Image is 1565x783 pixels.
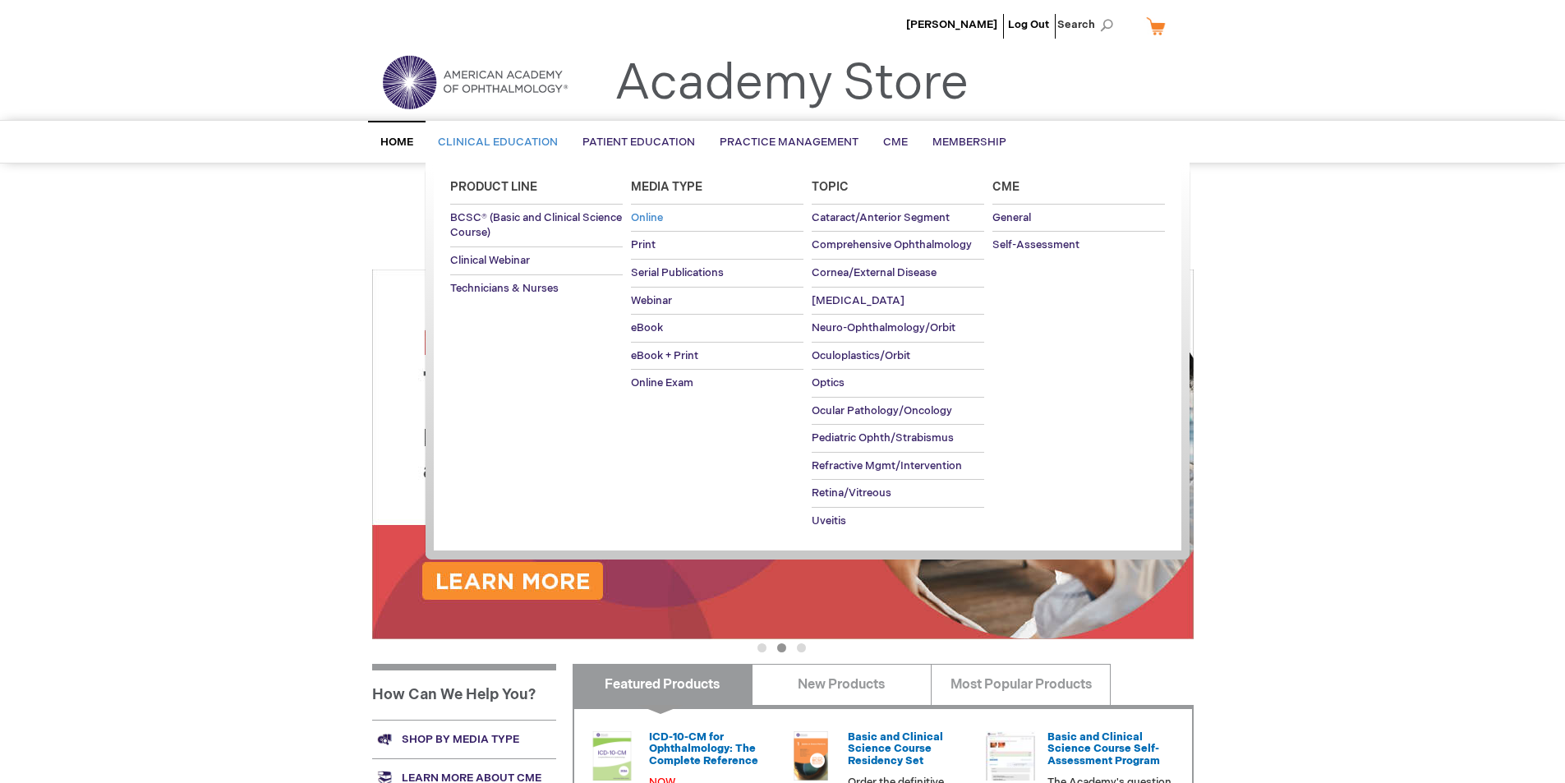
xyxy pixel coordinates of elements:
span: Pediatric Ophth/Strabismus [812,431,954,444]
span: Retina/Vitreous [812,486,891,500]
a: Most Popular Products [931,664,1111,705]
img: 0120008u_42.png [587,731,637,781]
a: [PERSON_NAME] [906,18,997,31]
img: bcscself_20.jpg [986,731,1035,781]
h1: How Can We Help You? [372,664,556,720]
span: Comprehensive Ophthalmology [812,238,972,251]
span: Uveitis [812,514,846,527]
span: eBook + Print [631,349,698,362]
span: Search [1057,8,1120,41]
span: CME [883,136,908,149]
a: New Products [752,664,932,705]
span: Membership [932,136,1006,149]
span: Optics [812,376,845,389]
span: Webinar [631,294,672,307]
button: 1 of 3 [757,643,766,652]
span: [MEDICAL_DATA] [812,294,904,307]
button: 2 of 3 [777,643,786,652]
span: Patient Education [582,136,695,149]
a: ICD-10-CM for Ophthalmology: The Complete Reference [649,730,758,767]
span: eBook [631,321,663,334]
span: Cataract/Anterior Segment [812,211,950,224]
span: BCSC® (Basic and Clinical Science Course) [450,211,622,240]
span: Online [631,211,663,224]
a: Basic and Clinical Science Course Residency Set [848,730,943,767]
span: Ocular Pathology/Oncology [812,404,952,417]
span: Clinical Education [438,136,558,149]
img: 02850963u_47.png [786,731,835,781]
span: Practice Management [720,136,858,149]
a: Featured Products [573,664,753,705]
span: Media Type [631,180,702,194]
span: Technicians & Nurses [450,282,559,295]
a: Basic and Clinical Science Course Self-Assessment Program [1047,730,1160,767]
span: Refractive Mgmt/Intervention [812,459,962,472]
span: Online Exam [631,376,693,389]
span: Cornea/External Disease [812,266,937,279]
span: Cme [992,180,1020,194]
span: Clinical Webinar [450,254,530,267]
span: Print [631,238,656,251]
span: Self-Assessment [992,238,1079,251]
a: Academy Store [614,54,969,113]
span: Topic [812,180,849,194]
span: Oculoplastics/Orbit [812,349,910,362]
span: Neuro-Ophthalmology/Orbit [812,321,955,334]
a: Shop by media type [372,720,556,758]
span: General [992,211,1031,224]
span: Home [380,136,413,149]
span: Product Line [450,180,537,194]
span: Serial Publications [631,266,724,279]
a: Log Out [1008,18,1049,31]
button: 3 of 3 [797,643,806,652]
